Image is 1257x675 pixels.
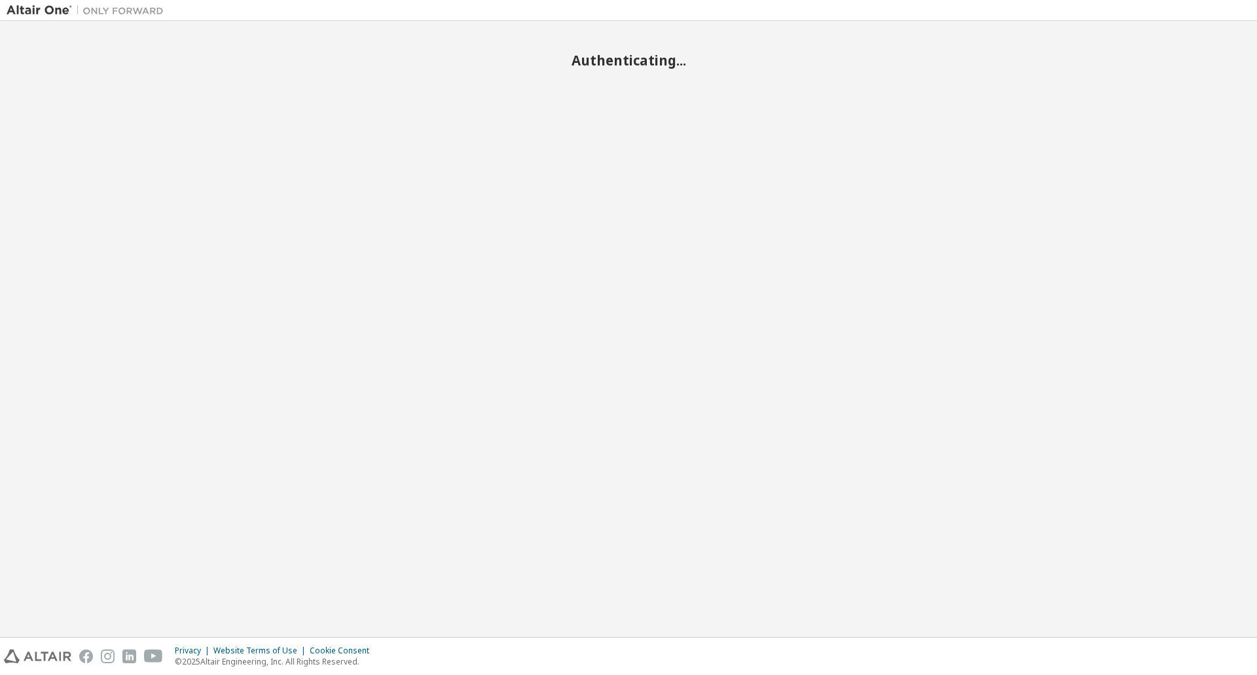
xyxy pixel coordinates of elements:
img: linkedin.svg [122,649,136,663]
img: instagram.svg [101,649,115,663]
h2: Authenticating... [7,52,1250,69]
img: altair_logo.svg [4,649,71,663]
img: facebook.svg [79,649,93,663]
div: Website Terms of Use [213,646,310,656]
div: Cookie Consent [310,646,377,656]
p: © 2025 Altair Engineering, Inc. All Rights Reserved. [175,656,377,667]
div: Privacy [175,646,213,656]
img: youtube.svg [144,649,163,663]
img: Altair One [7,4,170,17]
